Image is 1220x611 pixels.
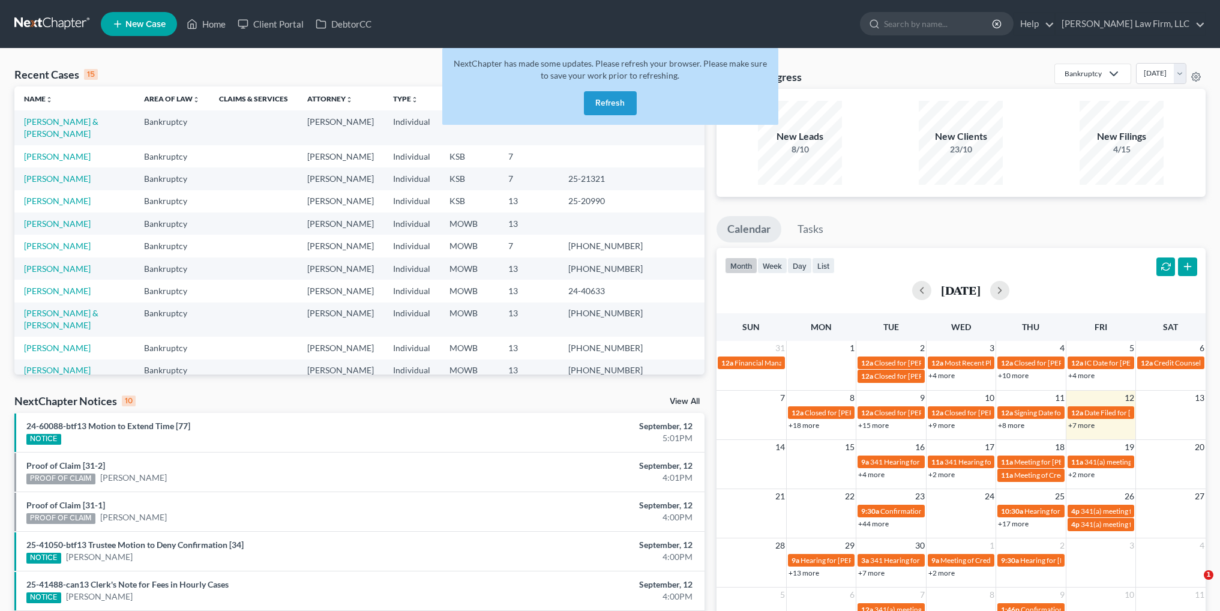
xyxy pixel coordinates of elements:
[914,440,926,454] span: 16
[26,460,105,471] a: Proof of Claim [31-2]
[849,341,856,355] span: 1
[499,212,559,235] td: 13
[670,397,700,406] a: View All
[1141,358,1153,367] span: 12a
[801,556,894,565] span: Hearing for [PERSON_NAME]
[440,145,499,167] td: KSB
[1014,457,1108,466] span: Meeting for [PERSON_NAME]
[144,94,200,103] a: Area of Lawunfold_more
[1014,13,1054,35] a: Help
[735,358,874,367] span: Financial Management for [PERSON_NAME]
[559,337,652,359] td: [PHONE_NUMBER]
[24,94,53,103] a: Nameunfold_more
[298,145,383,167] td: [PERSON_NAME]
[1001,507,1023,516] span: 10:30a
[1068,421,1095,430] a: +7 more
[383,110,440,145] td: Individual
[1179,570,1208,599] iframe: Intercom live chat
[984,489,996,504] span: 24
[298,167,383,190] td: [PERSON_NAME]
[383,190,440,212] td: Individual
[998,519,1029,528] a: +17 more
[66,551,133,563] a: [PERSON_NAME]
[440,337,499,359] td: MOWB
[346,96,353,103] i: unfold_more
[1128,341,1135,355] span: 5
[870,457,978,466] span: 341 Hearing for [PERSON_NAME]
[1081,520,1197,529] span: 341(a) meeting for [PERSON_NAME]
[880,507,1018,516] span: Confirmation Hearing for [PERSON_NAME]
[1204,570,1213,580] span: 1
[383,235,440,257] td: Individual
[559,167,652,190] td: 25-21321
[100,472,167,484] a: [PERSON_NAME]
[721,358,733,367] span: 12a
[919,130,1003,143] div: New Clients
[26,592,61,603] div: NOTICE
[779,588,786,602] span: 5
[870,556,1041,565] span: 341 Hearing for [PERSON_NAME] & [PERSON_NAME]
[440,212,499,235] td: MOWB
[1071,520,1080,529] span: 4p
[26,474,95,484] div: PROOF OF CLAIM
[861,372,873,381] span: 12a
[26,421,190,431] a: 24-60088-btf13 Motion to Extend Time [77]
[1128,538,1135,553] span: 3
[134,167,209,190] td: Bankruptcy
[24,173,91,184] a: [PERSON_NAME]
[1081,507,1197,516] span: 341(a) meeting for [PERSON_NAME]
[26,579,229,589] a: 25-41488-can13 Clerk's Note for Fees in Hourly Cases
[1194,489,1206,504] span: 27
[298,337,383,359] td: [PERSON_NAME]
[193,96,200,103] i: unfold_more
[717,216,781,242] a: Calendar
[1071,507,1080,516] span: 4p
[298,110,383,145] td: [PERSON_NAME]
[24,218,91,229] a: [PERSON_NAME]
[26,513,95,524] div: PROOF OF CLAIM
[1123,489,1135,504] span: 26
[478,472,693,484] div: 4:01PM
[988,538,996,553] span: 1
[478,579,693,591] div: September, 12
[1054,440,1066,454] span: 18
[1080,130,1164,143] div: New Filings
[861,507,879,516] span: 9:30a
[181,13,232,35] a: Home
[478,539,693,551] div: September, 12
[298,280,383,302] td: [PERSON_NAME]
[844,489,856,504] span: 22
[24,365,91,375] a: [PERSON_NAME]
[1001,408,1013,417] span: 12a
[725,257,757,274] button: month
[931,358,943,367] span: 12a
[134,145,209,167] td: Bankruptcy
[1123,391,1135,405] span: 12
[941,284,981,296] h2: [DATE]
[858,470,885,479] a: +4 more
[1020,556,1114,565] span: Hearing for [PERSON_NAME]
[928,568,955,577] a: +2 more
[298,302,383,337] td: [PERSON_NAME]
[861,358,873,367] span: 12a
[1068,371,1095,380] a: +4 more
[134,280,209,302] td: Bankruptcy
[1068,470,1095,479] a: +2 more
[998,371,1029,380] a: +10 more
[1198,538,1206,553] span: 4
[1095,322,1107,332] span: Fri
[440,257,499,280] td: MOWB
[789,568,819,577] a: +13 more
[134,337,209,359] td: Bankruptcy
[1014,471,1147,480] span: Meeting of Creditors for [PERSON_NAME]
[945,408,1035,417] span: Closed for [PERSON_NAME]
[307,94,353,103] a: Attorneyunfold_more
[559,302,652,337] td: [PHONE_NUMBER]
[874,372,1037,381] span: Closed for [PERSON_NAME][GEOGRAPHIC_DATA]
[988,341,996,355] span: 3
[298,235,383,257] td: [PERSON_NAME]
[940,556,1074,565] span: Meeting of Creditors for [PERSON_NAME]
[125,20,166,29] span: New Case
[919,588,926,602] span: 7
[440,190,499,212] td: KSB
